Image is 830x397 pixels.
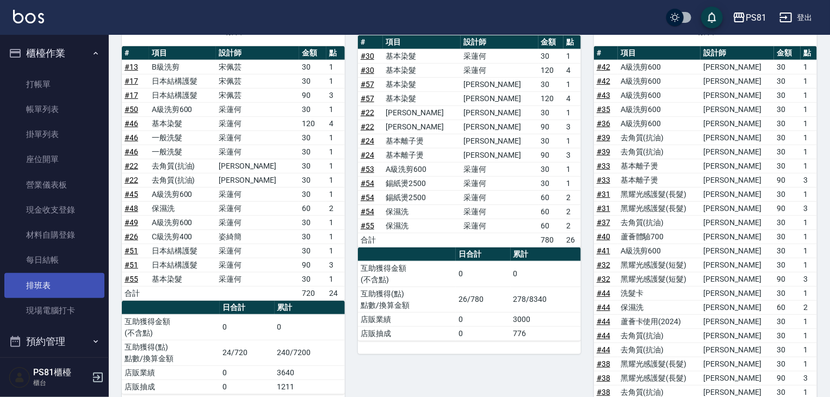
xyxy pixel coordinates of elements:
[125,119,138,128] a: #46
[125,232,138,241] a: #26
[774,145,800,159] td: 30
[4,39,104,67] button: 櫃檯作業
[299,60,326,74] td: 30
[801,116,817,131] td: 1
[618,46,701,60] th: 項目
[149,88,216,102] td: 日本結構護髮
[456,261,511,287] td: 0
[801,201,817,215] td: 3
[563,219,581,233] td: 2
[597,77,610,85] a: #42
[299,215,326,229] td: 30
[801,229,817,244] td: 1
[774,229,800,244] td: 30
[216,102,299,116] td: 采蓮何
[801,74,817,88] td: 1
[538,106,563,120] td: 30
[774,286,800,300] td: 30
[4,356,104,384] button: 報表及分析
[618,258,701,272] td: 黑耀光感護髮(短髮)
[701,272,774,286] td: [PERSON_NAME]
[383,148,461,162] td: 基本離子燙
[801,159,817,173] td: 1
[358,247,581,341] table: a dense table
[461,106,538,120] td: [PERSON_NAME]
[597,289,610,297] a: #44
[618,286,701,300] td: 洗髮卡
[149,60,216,74] td: B級洗剪
[701,201,774,215] td: [PERSON_NAME]
[299,74,326,88] td: 30
[461,91,538,106] td: [PERSON_NAME]
[149,74,216,88] td: 日本結構護髮
[383,190,461,204] td: 錫紙燙2500
[701,229,774,244] td: [PERSON_NAME]
[563,77,581,91] td: 1
[618,300,701,314] td: 保濕洗
[774,102,800,116] td: 30
[326,102,345,116] td: 1
[383,77,461,91] td: 基本染髮
[701,7,723,28] button: save
[149,187,216,201] td: A級洗剪600
[4,222,104,247] a: 材料自購登錄
[701,258,774,272] td: [PERSON_NAME]
[216,46,299,60] th: 設計師
[216,187,299,201] td: 采蓮何
[125,147,138,156] a: #46
[511,287,581,312] td: 278/8340
[125,218,138,227] a: #49
[122,46,149,60] th: #
[326,145,345,159] td: 1
[538,134,563,148] td: 30
[597,218,610,227] a: #37
[326,258,345,272] td: 3
[383,91,461,106] td: 基本染髮
[149,116,216,131] td: 基本染髮
[774,258,800,272] td: 30
[801,187,817,201] td: 1
[538,35,563,49] th: 金額
[149,215,216,229] td: A級洗剪600
[4,147,104,172] a: 座位開單
[597,162,610,170] a: #33
[358,35,383,49] th: #
[216,145,299,159] td: 采蓮何
[361,94,374,103] a: #57
[774,159,800,173] td: 30
[538,233,563,247] td: 780
[618,244,701,258] td: A級洗剪600
[563,49,581,63] td: 1
[801,60,817,74] td: 1
[774,272,800,286] td: 90
[361,66,374,75] a: #30
[358,287,456,312] td: 互助獲得(點) 點數/換算金額
[216,215,299,229] td: 采蓮何
[358,35,581,247] table: a dense table
[538,77,563,91] td: 30
[149,131,216,145] td: 一般洗髮
[361,165,374,173] a: #53
[4,247,104,272] a: 每日結帳
[618,116,701,131] td: A級洗剪600
[538,49,563,63] td: 30
[594,46,618,60] th: #
[299,187,326,201] td: 30
[618,159,701,173] td: 基本離子燙
[801,300,817,314] td: 2
[701,88,774,102] td: [PERSON_NAME]
[299,258,326,272] td: 90
[149,145,216,159] td: 一般洗髮
[326,159,345,173] td: 1
[597,260,610,269] a: #32
[149,244,216,258] td: 日本結構護髮
[125,204,138,213] a: #48
[774,173,800,187] td: 90
[299,102,326,116] td: 30
[299,244,326,258] td: 30
[361,193,374,202] a: #54
[774,215,800,229] td: 30
[701,187,774,201] td: [PERSON_NAME]
[597,275,610,283] a: #32
[383,176,461,190] td: 錫紙燙2500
